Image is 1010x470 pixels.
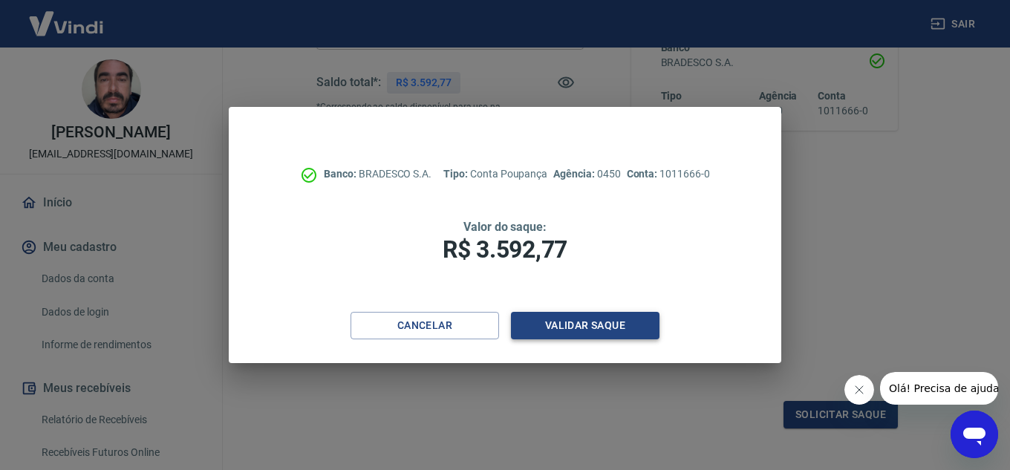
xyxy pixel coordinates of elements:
p: BRADESCO S.A. [324,166,431,182]
span: R$ 3.592,77 [443,235,567,264]
iframe: Mensagem da empresa [880,372,998,405]
span: Olá! Precisa de ajuda? [9,10,125,22]
span: Tipo: [443,168,470,180]
span: Agência: [553,168,597,180]
button: Cancelar [351,312,499,339]
span: Valor do saque: [463,220,547,234]
iframe: Fechar mensagem [844,375,874,405]
p: 1011666-0 [627,166,710,182]
span: Conta: [627,168,660,180]
button: Validar saque [511,312,659,339]
p: 0450 [553,166,620,182]
span: Banco: [324,168,359,180]
p: Conta Poupança [443,166,547,182]
iframe: Botão para abrir a janela de mensagens [951,411,998,458]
